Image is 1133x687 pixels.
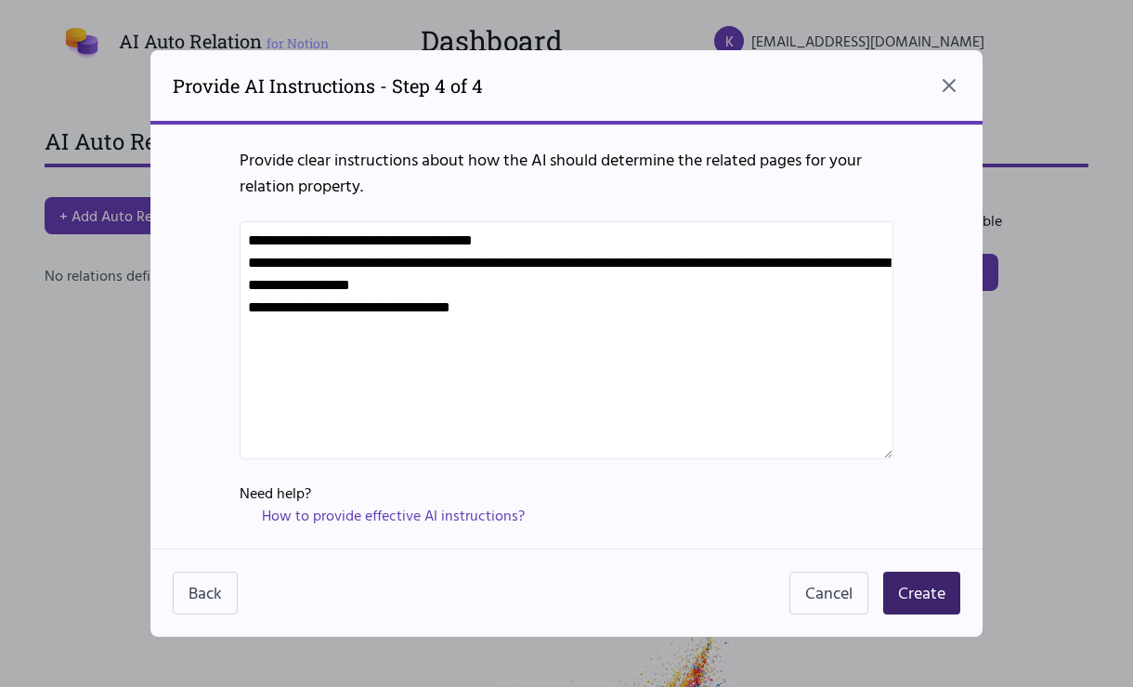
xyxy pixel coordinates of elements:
p: Provide clear instructions about how the AI should determine the related pages for your relation ... [240,147,893,199]
a: How to provide effective AI instructions? [262,504,525,526]
button: Close dialog [938,74,960,97]
h2: Provide AI Instructions - Step 4 of 4 [173,73,483,99]
button: Create [883,572,960,614]
button: Back [173,572,238,614]
h3: Need help? [240,482,893,504]
button: Cancel [789,572,868,614]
